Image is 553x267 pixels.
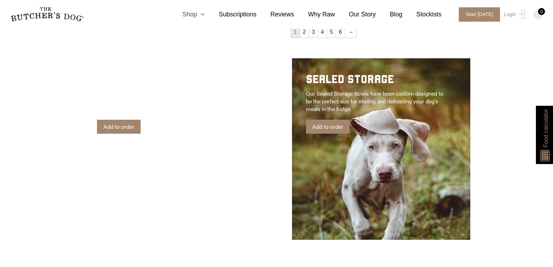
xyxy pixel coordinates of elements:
[291,27,300,38] span: Page 1
[327,27,336,38] a: Page 5
[205,10,256,19] a: Subscriptions
[376,10,402,19] a: Blog
[300,27,309,38] a: Page 2
[97,90,237,113] p: Adored Beast Apothecary is a line of all-natural pet products designed to support your dog’s heal...
[256,10,294,19] a: Reviews
[541,109,550,147] span: Food calculator
[294,10,335,19] a: Why Raw
[345,27,356,38] a: →
[534,10,543,20] img: TBD_Cart-Empty.png
[97,120,141,134] a: Add to order
[452,7,502,22] a: Start [DATE]
[306,120,350,134] a: Add to order
[306,72,446,90] h2: SEALED STORAGE
[169,10,205,19] a: Shop
[309,27,318,38] a: Page 3
[318,27,327,38] a: Page 4
[335,10,376,19] a: Our Story
[538,8,545,15] div: 0
[502,7,525,22] a: Login
[306,90,446,113] p: Our Sealed Storage Bowls have been custom designed to be the perfect size for storing and defrost...
[402,10,441,19] a: Stockists
[336,27,345,38] a: Page 6
[97,72,237,90] h2: APOTHECARY
[459,7,500,22] span: Start [DATE]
